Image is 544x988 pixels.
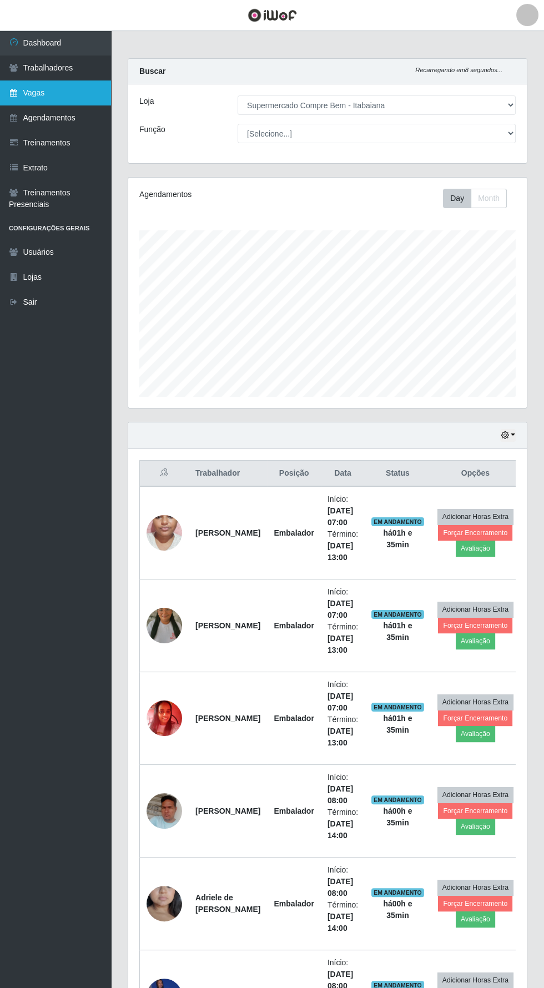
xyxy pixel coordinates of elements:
[443,189,471,208] button: Day
[328,877,353,898] time: [DATE] 08:00
[371,517,424,526] span: EM ANDAMENTO
[437,602,513,617] button: Adicionar Horas Extra
[371,703,424,712] span: EM ANDAMENTO
[328,727,353,747] time: [DATE] 13:00
[383,806,412,827] strong: há 00 h e 35 min
[431,461,521,487] th: Opções
[456,633,495,649] button: Avaliação
[328,621,358,656] li: Término:
[267,461,320,487] th: Posição
[274,806,314,815] strong: Embalador
[437,880,513,895] button: Adicionar Horas Extra
[437,972,513,988] button: Adicionar Horas Extra
[438,525,512,541] button: Forçar Encerramento
[443,189,516,208] div: Toolbar with button groups
[139,124,165,135] label: Função
[274,899,314,908] strong: Embalador
[139,67,165,75] strong: Buscar
[328,493,358,528] li: Início:
[139,95,154,107] label: Loja
[147,694,182,742] img: 1747400784122.jpeg
[371,888,424,897] span: EM ANDAMENTO
[328,772,358,806] li: Início:
[147,493,182,572] img: 1713530929914.jpeg
[456,726,495,742] button: Avaliação
[328,692,353,712] time: [DATE] 07:00
[195,714,260,723] strong: [PERSON_NAME]
[328,528,358,563] li: Término:
[328,634,353,654] time: [DATE] 13:00
[328,541,353,562] time: [DATE] 13:00
[438,896,512,911] button: Forçar Encerramento
[383,528,412,549] strong: há 01 h e 35 min
[248,8,297,22] img: CoreUI Logo
[195,806,260,815] strong: [PERSON_NAME]
[321,461,365,487] th: Data
[328,586,358,621] li: Início:
[195,528,260,537] strong: [PERSON_NAME]
[139,189,286,200] div: Agendamentos
[365,461,431,487] th: Status
[438,618,512,633] button: Forçar Encerramento
[328,784,353,805] time: [DATE] 08:00
[456,911,495,927] button: Avaliação
[456,819,495,834] button: Avaliação
[383,621,412,642] strong: há 01 h e 35 min
[328,819,353,840] time: [DATE] 14:00
[147,864,182,943] img: 1734548593883.jpeg
[383,714,412,734] strong: há 01 h e 35 min
[328,714,358,749] li: Término:
[274,621,314,630] strong: Embalador
[371,795,424,804] span: EM ANDAMENTO
[437,509,513,525] button: Adicionar Horas Extra
[471,189,507,208] button: Month
[328,679,358,714] li: Início:
[328,864,358,899] li: Início:
[383,899,412,920] strong: há 00 h e 35 min
[328,806,358,841] li: Término:
[437,787,513,803] button: Adicionar Horas Extra
[371,610,424,619] span: EM ANDAMENTO
[147,594,182,657] img: 1744320952453.jpeg
[328,506,353,527] time: [DATE] 07:00
[328,912,353,932] time: [DATE] 14:00
[443,189,507,208] div: First group
[415,67,502,73] i: Recarregando em 8 segundos...
[438,803,512,819] button: Forçar Encerramento
[328,599,353,619] time: [DATE] 07:00
[437,694,513,710] button: Adicionar Horas Extra
[274,714,314,723] strong: Embalador
[274,528,314,537] strong: Embalador
[147,779,182,843] img: 1709678182246.jpeg
[456,541,495,556] button: Avaliação
[438,710,512,726] button: Forçar Encerramento
[189,461,267,487] th: Trabalhador
[195,893,260,914] strong: Adriele de [PERSON_NAME]
[328,899,358,934] li: Término:
[195,621,260,630] strong: [PERSON_NAME]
